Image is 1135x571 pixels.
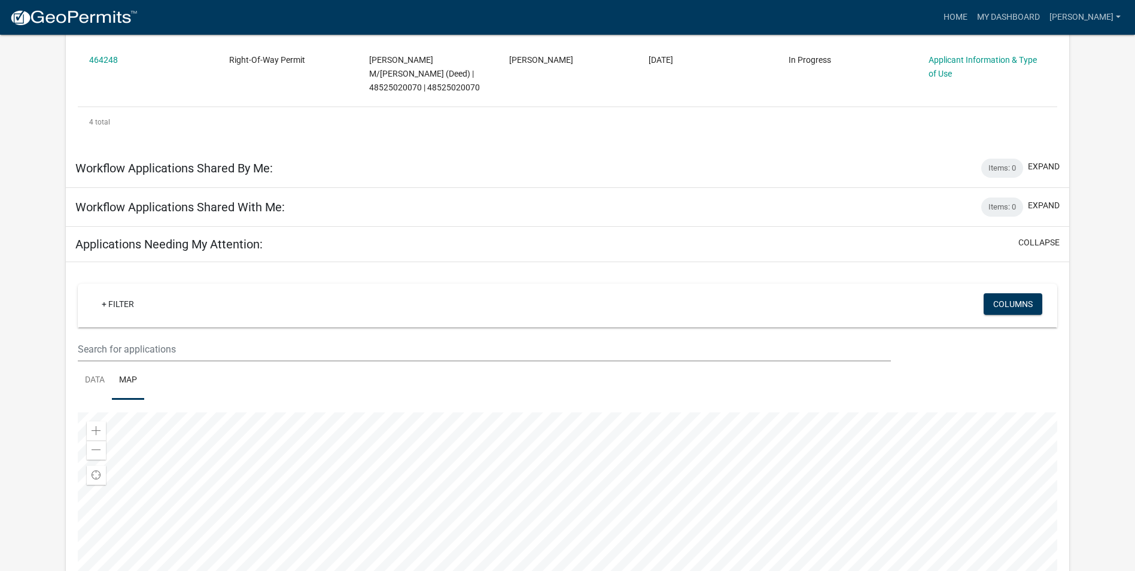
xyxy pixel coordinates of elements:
[92,293,144,315] a: + Filter
[1028,199,1060,212] button: expand
[1028,160,1060,173] button: expand
[112,362,144,400] a: Map
[89,55,118,65] a: 464248
[78,337,891,362] input: Search for applications
[369,55,480,92] span: REETZ, MORGAN M/SHARADAN (Deed) | 48525020070 | 48525020070
[87,421,106,441] div: Zoom in
[78,362,112,400] a: Data
[984,293,1042,315] button: Columns
[981,198,1023,217] div: Items: 0
[78,107,1057,137] div: 4 total
[929,55,1037,78] a: Applicant Information & Type of Use
[981,159,1023,178] div: Items: 0
[1045,6,1125,29] a: [PERSON_NAME]
[87,466,106,485] div: Find my location
[75,237,263,251] h5: Applications Needing My Attention:
[972,6,1045,29] a: My Dashboard
[789,55,831,65] span: In Progress
[649,55,673,65] span: 08/15/2025
[509,55,573,65] span: Tyler Perkins
[75,161,273,175] h5: Workflow Applications Shared By Me:
[229,55,305,65] span: Right-Of-Way Permit
[87,441,106,460] div: Zoom out
[939,6,972,29] a: Home
[1018,236,1060,249] button: collapse
[75,200,285,214] h5: Workflow Applications Shared With Me:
